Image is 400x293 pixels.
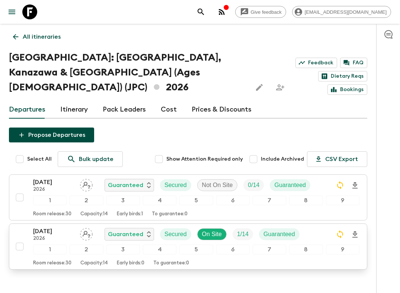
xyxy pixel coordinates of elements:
[108,230,143,239] p: Guaranteed
[351,181,359,190] svg: Download Onboarding
[351,230,359,239] svg: Download Onboarding
[252,80,267,95] button: Edit this itinerary
[295,58,337,68] a: Feedback
[70,196,103,205] div: 2
[164,230,187,239] p: Secured
[301,9,391,15] span: [EMAIL_ADDRESS][DOMAIN_NAME]
[193,4,208,19] button: search adventures
[261,155,304,163] span: Include Archived
[79,155,113,164] p: Bulk update
[33,187,74,193] p: 2026
[4,4,19,19] button: menu
[33,178,74,187] p: [DATE]
[253,196,286,205] div: 7
[33,196,67,205] div: 1
[152,211,188,217] p: To guarantee: 0
[9,223,367,270] button: [DATE]2026Assign pack leaderGuaranteedSecuredOn SiteTrip FillGuaranteed123456789Room release:30Ca...
[153,260,189,266] p: To guarantee: 0
[197,179,238,191] div: Not On Site
[27,155,52,163] span: Select All
[318,71,367,81] a: Dietary Reqs
[243,179,264,191] div: Trip Fill
[274,181,306,190] p: Guaranteed
[9,128,94,142] button: Propose Departures
[9,50,246,95] h1: [GEOGRAPHIC_DATA]: [GEOGRAPHIC_DATA], Kanazawa & [GEOGRAPHIC_DATA] (Ages [DEMOGRAPHIC_DATA]) (JPC...
[192,101,252,119] a: Prices & Discounts
[160,179,191,191] div: Secured
[106,196,140,205] div: 3
[9,174,367,220] button: [DATE]2026Assign pack leaderGuaranteedSecuredNot On SiteTrip FillGuaranteed123456789Room release:...
[336,181,345,190] svg: Sync Required - Changes detected
[58,151,123,167] a: Bulk update
[289,196,323,205] div: 8
[106,245,140,254] div: 3
[326,196,359,205] div: 9
[23,32,61,41] p: All itineraries
[117,260,144,266] p: Early birds: 0
[235,6,286,18] a: Give feedback
[33,227,74,236] p: [DATE]
[161,101,177,119] a: Cost
[237,230,249,239] p: 1 / 14
[108,181,143,190] p: Guaranteed
[80,260,108,266] p: Capacity: 14
[70,245,103,254] div: 2
[33,245,67,254] div: 1
[33,236,74,242] p: 2026
[33,211,71,217] p: Room release: 30
[80,211,108,217] p: Capacity: 14
[340,58,367,68] a: FAQ
[160,228,191,240] div: Secured
[248,181,259,190] p: 0 / 14
[197,228,227,240] div: On Site
[166,155,243,163] span: Show Attention Required only
[307,151,367,167] button: CSV Export
[336,230,345,239] svg: Sync Required - Changes detected
[216,245,250,254] div: 6
[9,29,65,44] a: All itineraries
[103,101,146,119] a: Pack Leaders
[33,260,71,266] p: Room release: 30
[253,245,286,254] div: 7
[80,230,93,236] span: Assign pack leader
[292,6,391,18] div: [EMAIL_ADDRESS][DOMAIN_NAME]
[233,228,253,240] div: Trip Fill
[289,245,323,254] div: 8
[202,181,233,190] p: Not On Site
[80,181,93,187] span: Assign pack leader
[327,84,367,95] a: Bookings
[143,196,176,205] div: 4
[263,230,295,239] p: Guaranteed
[247,9,286,15] span: Give feedback
[60,101,88,119] a: Itinerary
[179,196,213,205] div: 5
[326,245,359,254] div: 9
[179,245,213,254] div: 5
[202,230,222,239] p: On Site
[9,101,45,119] a: Departures
[216,196,250,205] div: 6
[143,245,176,254] div: 4
[117,211,143,217] p: Early birds: 1
[164,181,187,190] p: Secured
[273,80,288,95] span: Share this itinerary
